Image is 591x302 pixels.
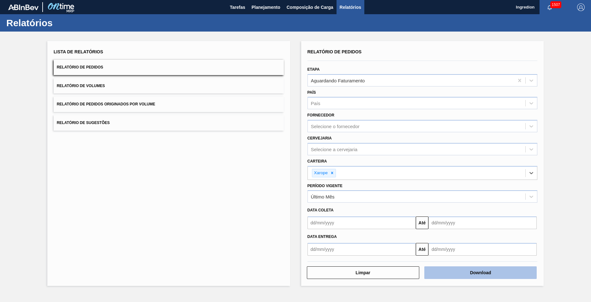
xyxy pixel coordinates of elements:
input: dd/mm/yyyy [428,243,537,256]
label: Carteira [307,159,327,163]
span: Relatório de Volumes [57,84,105,88]
img: TNhmsLtSVTkK8tSr43FrP2fwEKptu5GPRR3wAAAABJRU5ErkJggg== [8,4,39,10]
span: 1507 [550,1,561,8]
button: Até [416,216,428,229]
label: Etapa [307,67,320,72]
input: dd/mm/yyyy [428,216,537,229]
div: País [311,101,320,106]
button: Limpar [307,266,419,279]
div: Aguardando Faturamento [311,78,365,83]
span: Lista de Relatórios [54,49,103,54]
span: Relatório de Sugestões [57,121,110,125]
label: País [307,90,316,95]
div: Xarope [312,169,329,177]
span: Data coleta [307,208,334,212]
h1: Relatórios [6,19,118,27]
div: Último Mês [311,194,335,199]
label: Período Vigente [307,184,343,188]
span: Data entrega [307,234,337,239]
label: Cervejaria [307,136,332,140]
div: Selecione o fornecedor [311,124,360,129]
button: Relatório de Volumes [54,78,284,94]
span: Relatório de Pedidos [57,65,103,69]
span: Relatórios [340,3,361,11]
span: Relatório de Pedidos [307,49,362,54]
img: Logout [577,3,585,11]
span: Planejamento [252,3,280,11]
button: Download [424,266,537,279]
input: dd/mm/yyyy [307,243,416,256]
button: Relatório de Pedidos [54,60,284,75]
label: Fornecedor [307,113,334,117]
button: Até [416,243,428,256]
span: Tarefas [230,3,245,11]
div: Selecione a cervejaria [311,146,358,152]
button: Notificações [540,3,560,12]
span: Composição de Carga [287,3,333,11]
button: Relatório de Pedidos Originados por Volume [54,97,284,112]
input: dd/mm/yyyy [307,216,416,229]
span: Relatório de Pedidos Originados por Volume [57,102,155,106]
button: Relatório de Sugestões [54,115,284,131]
